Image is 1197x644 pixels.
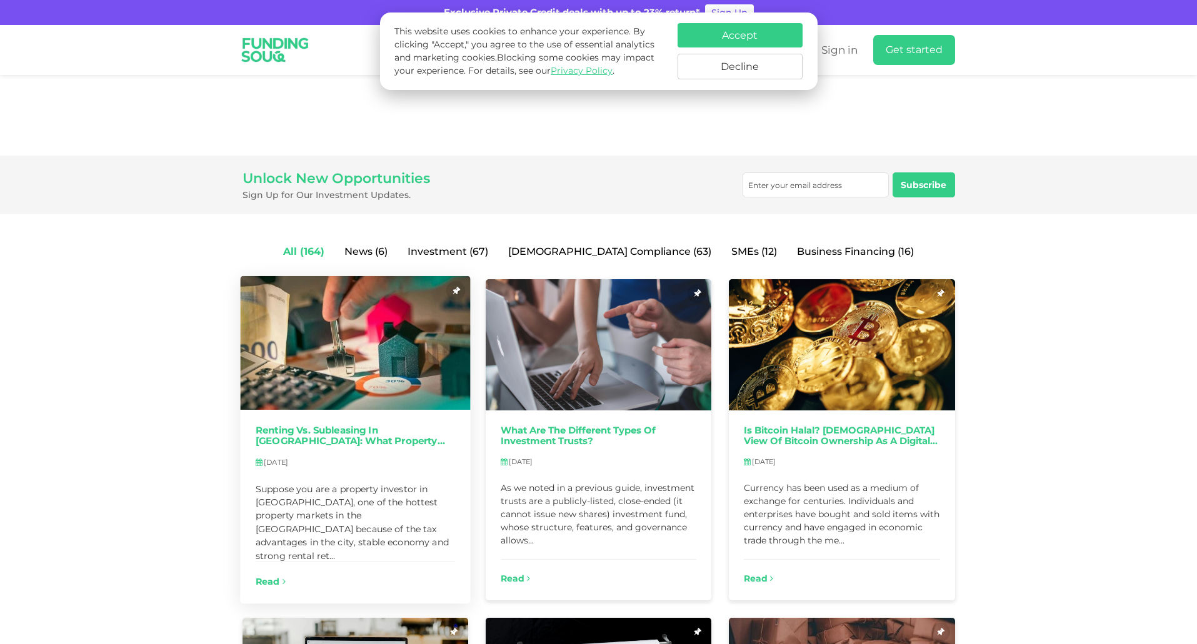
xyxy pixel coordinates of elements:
[744,425,939,447] a: Is Bitcoin Halal? [DEMOGRAPHIC_DATA] view of bitcoin ownership as a digital asset
[551,65,613,76] a: Privacy Policy
[678,54,803,79] button: Decline
[444,6,700,20] div: Exclusive Private Credit deals with up to 23% return*
[886,44,943,56] span: Get started
[498,239,721,264] a: [DEMOGRAPHIC_DATA] Compliance (63)
[394,52,654,76] span: Blocking some cookies may impact your experience.
[501,572,530,585] a: Read
[501,482,696,544] div: As we noted in a previous guide, investment trusts are a publicly-listed, close-ended (it cannot ...
[233,27,318,72] img: Logo
[255,575,285,588] a: Read
[243,168,430,189] div: Unlock New Opportunities
[821,44,858,56] span: Sign in
[273,239,334,264] a: All (164)
[893,172,955,197] button: Subscribe
[744,573,768,584] span: Read
[678,23,803,47] button: Accept
[729,279,954,410] img: Is Bitcoin Halal?
[264,457,288,466] span: [DATE]
[468,65,614,76] span: For details, see our .
[787,239,924,264] a: Business Financing (16)
[705,4,754,21] a: Sign Up
[501,425,696,447] a: What are the different types of investment trusts?
[394,25,664,77] p: This website uses cookies to enhance your experience. By clicking "Accept," you agree to the use ...
[501,573,524,584] span: Read
[255,425,455,447] a: Renting vs. Subleasing in [GEOGRAPHIC_DATA]: What Property Investors Need to Know
[743,172,889,197] input: Enter your email address
[243,189,430,202] div: Sign Up for Our Investment Updates.
[486,279,711,410] img: different types of investment trusts?
[818,40,858,61] a: Sign in
[721,239,787,264] a: SMEs (12)
[255,483,455,547] div: Suppose you are a property investor in [GEOGRAPHIC_DATA], one of the hottest property markets in ...
[255,576,279,587] span: Read
[744,572,773,585] a: Read
[509,457,533,466] span: [DATE]
[744,482,939,544] div: Currency has been used as a medium of exchange for centuries. Individuals and enterprises have bo...
[398,239,498,264] a: Investment (67)
[334,239,398,264] a: News (6)
[752,457,776,466] span: [DATE]
[240,276,471,410] img: Renting vs. Subleasing in Dubai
